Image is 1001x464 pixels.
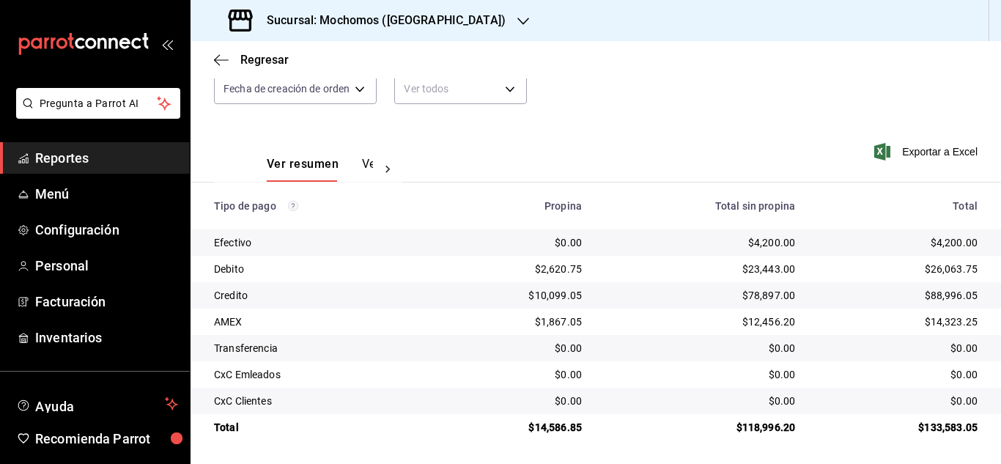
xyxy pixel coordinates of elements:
div: $26,063.75 [819,262,978,276]
div: $0.00 [448,367,582,382]
div: $0.00 [605,341,795,356]
div: $118,996.20 [605,420,795,435]
span: Reportes [35,148,178,168]
div: $78,897.00 [605,288,795,303]
div: AMEX [214,314,424,329]
div: $0.00 [448,394,582,408]
h3: Sucursal: Mochomos ([GEOGRAPHIC_DATA]) [255,12,506,29]
div: Total sin propina [605,200,795,212]
div: $0.00 [605,367,795,382]
span: Recomienda Parrot [35,429,178,449]
div: $14,323.25 [819,314,978,329]
div: $2,620.75 [448,262,582,276]
button: Ver pagos [362,157,417,182]
div: $0.00 [819,394,978,408]
div: Propina [448,200,582,212]
div: navigation tabs [267,157,373,182]
div: $88,996.05 [819,288,978,303]
div: $4,200.00 [605,235,795,250]
div: $23,443.00 [605,262,795,276]
div: $0.00 [819,341,978,356]
button: Pregunta a Parrot AI [16,88,180,119]
div: CxC Emleados [214,367,424,382]
div: Debito [214,262,424,276]
span: Facturación [35,292,178,312]
button: open_drawer_menu [161,38,173,50]
div: $10,099.05 [448,288,582,303]
span: Inventarios [35,328,178,347]
div: $0.00 [448,235,582,250]
a: Pregunta a Parrot AI [10,106,180,122]
div: CxC Clientes [214,394,424,408]
span: Fecha de creación de orden [224,81,350,96]
span: Regresar [240,53,289,67]
div: Ver todos [394,73,527,104]
div: $0.00 [819,367,978,382]
div: Efectivo [214,235,424,250]
span: Personal [35,256,178,276]
svg: Los pagos realizados con Pay y otras terminales son montos brutos. [288,201,298,211]
button: Exportar a Excel [877,143,978,161]
div: $1,867.05 [448,314,582,329]
button: Ver resumen [267,157,339,182]
div: $0.00 [448,341,582,356]
span: Menú [35,184,178,204]
div: $12,456.20 [605,314,795,329]
div: Tipo de pago [214,200,424,212]
div: Total [819,200,978,212]
div: Total [214,420,424,435]
div: $14,586.85 [448,420,582,435]
div: Transferencia [214,341,424,356]
div: $0.00 [605,394,795,408]
span: Configuración [35,220,178,240]
div: $4,200.00 [819,235,978,250]
span: Ayuda [35,395,159,413]
span: Pregunta a Parrot AI [40,96,158,111]
button: Regresar [214,53,289,67]
div: $133,583.05 [819,420,978,435]
div: Credito [214,288,424,303]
